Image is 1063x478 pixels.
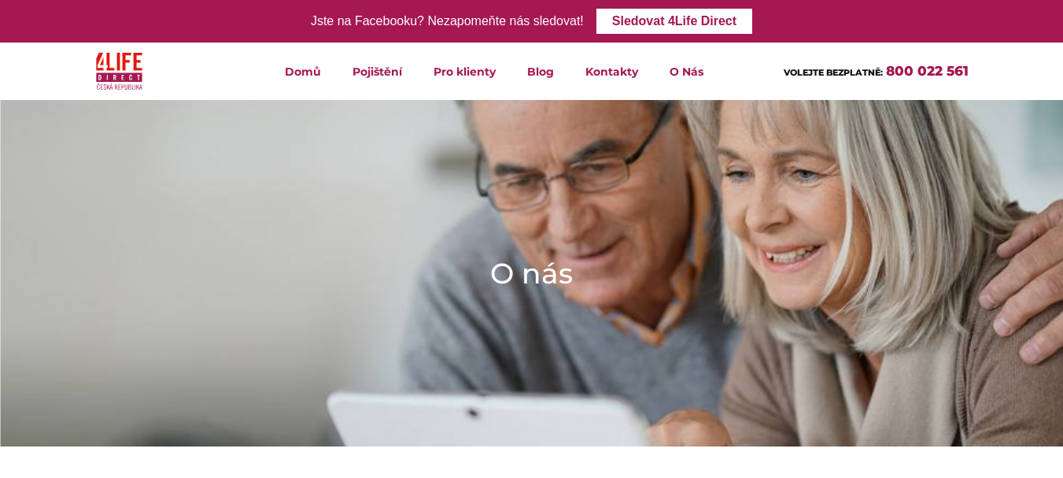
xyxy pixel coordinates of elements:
[269,43,337,100] a: Domů
[784,67,883,78] span: VOLEJTE BEZPLATNĚ:
[596,9,752,34] a: Sledovat 4Life Direct
[511,43,570,100] a: Blog
[96,49,143,94] img: 4Life Direct Česká republika logo
[311,10,584,33] div: Jste na Facebooku? Nezapomeňte nás sledovat!
[570,43,654,100] a: Kontakty
[886,63,969,79] a: 800 022 561
[490,254,573,293] h1: O nás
